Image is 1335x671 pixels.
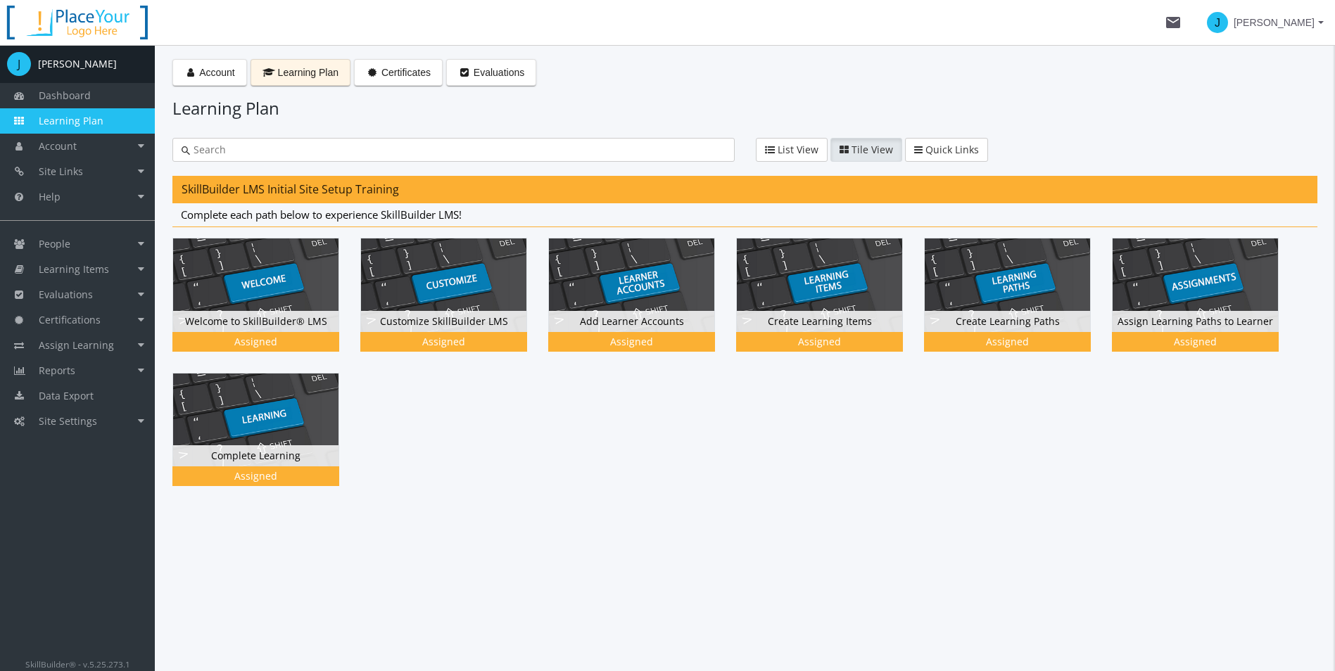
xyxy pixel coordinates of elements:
div: Assign Learning Paths to Learner [1112,238,1300,372]
i: Evaluations [458,68,471,77]
h1: Learning Plan [172,96,1317,120]
button: Evaluations [446,59,536,86]
span: J [7,52,31,76]
button: Account [172,59,247,86]
div: Welcome to SkillBuilder® LMS [172,238,360,372]
span: Assign Learning [39,338,114,352]
span: Certificates [381,67,431,78]
span: Quick Links [925,143,979,156]
button: Certificates [354,59,443,86]
span: Evaluations [474,67,524,78]
div: Assigned [1115,335,1276,349]
span: J [1207,12,1228,33]
span: [PERSON_NAME] [1234,10,1315,35]
div: Customize SkillBuilder LMS [360,238,548,372]
span: Help [39,190,61,203]
mat-icon: mail [1165,14,1182,31]
div: Assigned [551,335,712,349]
div: Create Learning Paths [924,238,1112,372]
div: Add Learner Accounts [548,238,736,372]
span: Dashboard [39,89,91,102]
span: Tile View [852,143,893,156]
i: Learning Plan [262,68,275,77]
span: Site Settings [39,414,97,428]
div: Assigned [739,335,900,349]
i: Certificates [366,68,379,77]
div: Create Learning Items [737,311,902,332]
span: List View [778,143,818,156]
span: Site Links [39,165,83,178]
div: Add Learner Accounts [549,311,714,332]
span: Complete each path below to experience SkillBuilder LMS! [181,207,462,222]
div: Assign Learning Paths to Learner [1113,311,1278,332]
span: SkillBuilder LMS Initial Site Setup Training [182,181,399,197]
span: Certifications [39,313,101,326]
div: Create Learning Paths [925,311,1090,332]
button: Learning Plan [251,59,350,86]
span: People [39,237,70,250]
div: Assigned [175,335,336,349]
span: Reports [39,364,75,377]
div: Assigned [363,335,524,349]
div: Create Learning Items [736,238,924,372]
div: Welcome to SkillBuilder® LMS [173,311,339,332]
span: Account [199,67,235,78]
span: Learning Items [39,262,109,276]
input: Search [190,143,726,157]
i: Account [184,68,197,77]
span: Learning Plan [39,114,103,127]
div: Assigned [175,469,336,483]
span: Account [39,139,77,153]
div: Customize SkillBuilder LMS [361,311,526,332]
div: Complete Learning [172,373,360,507]
div: [PERSON_NAME] [38,57,117,71]
span: Evaluations [39,288,93,301]
div: Complete Learning [173,445,339,466]
span: Data Export [39,389,94,402]
small: SkillBuilder® - v.5.25.273.1 [25,658,130,670]
div: Assigned [927,335,1088,349]
span: Learning Plan [278,67,339,78]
